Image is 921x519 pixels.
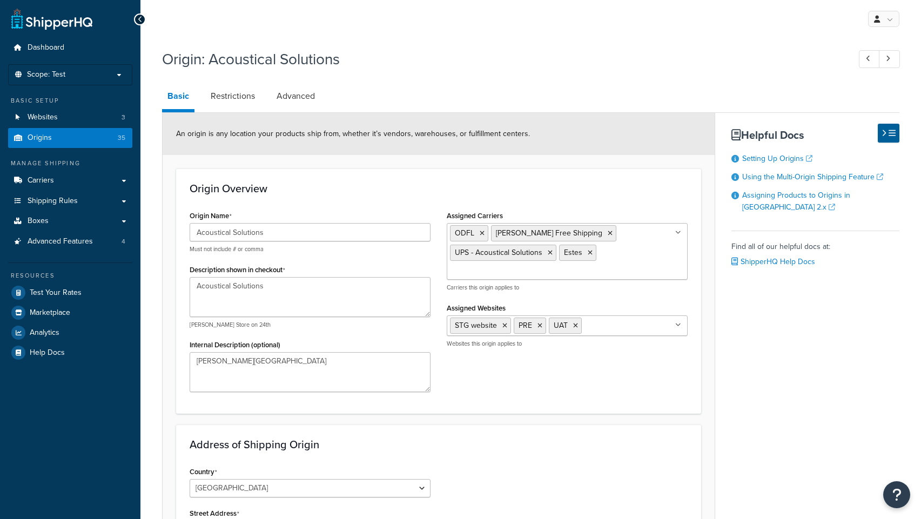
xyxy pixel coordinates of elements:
[27,70,65,79] span: Scope: Test
[731,231,899,269] div: Find all of our helpful docs at:
[190,212,232,220] label: Origin Name
[455,320,497,331] span: STG website
[28,217,49,226] span: Boxes
[176,128,530,139] span: An origin is any location your products ship from, whether it’s vendors, warehouses, or fulfillme...
[8,323,132,342] a: Analytics
[30,308,70,318] span: Marketplace
[8,303,132,322] a: Marketplace
[8,232,132,252] li: Advanced Features
[8,211,132,231] a: Boxes
[190,509,239,518] label: Street Address
[190,266,285,274] label: Description shown in checkout
[30,348,65,358] span: Help Docs
[190,183,688,194] h3: Origin Overview
[190,277,431,317] textarea: Acoustical Solutions
[447,284,688,292] p: Carriers this origin applies to
[496,227,602,239] span: [PERSON_NAME] Free Shipping
[162,83,194,112] a: Basic
[8,159,132,168] div: Manage Shipping
[8,271,132,280] div: Resources
[8,283,132,302] a: Test Your Rates
[162,49,839,70] h1: Origin: Acoustical Solutions
[447,212,503,220] label: Assigned Carriers
[742,190,850,213] a: Assigning Products to Origins in [GEOGRAPHIC_DATA] 2.x
[879,50,900,68] a: Next Record
[8,107,132,127] a: Websites3
[30,328,59,338] span: Analytics
[190,341,280,349] label: Internal Description (optional)
[883,481,910,508] button: Open Resource Center
[742,171,883,183] a: Using the Multi-Origin Shipping Feature
[8,107,132,127] li: Websites
[8,232,132,252] a: Advanced Features4
[8,96,132,105] div: Basic Setup
[205,83,260,109] a: Restrictions
[30,288,82,298] span: Test Your Rates
[564,247,582,258] span: Estes
[731,129,899,141] h3: Helpful Docs
[8,191,132,211] a: Shipping Rules
[519,320,532,331] span: PRE
[271,83,320,109] a: Advanced
[28,133,52,143] span: Origins
[447,340,688,348] p: Websites this origin applies to
[122,237,125,246] span: 4
[731,256,815,267] a: ShipperHQ Help Docs
[190,439,688,450] h3: Address of Shipping Origin
[28,197,78,206] span: Shipping Rules
[190,321,431,329] p: [PERSON_NAME] Store on 24th
[190,245,431,253] p: Must not include # or comma
[28,176,54,185] span: Carriers
[8,38,132,58] a: Dashboard
[8,171,132,191] a: Carriers
[455,227,474,239] span: ODFL
[859,50,880,68] a: Previous Record
[8,343,132,362] a: Help Docs
[28,237,93,246] span: Advanced Features
[878,124,899,143] button: Hide Help Docs
[190,468,217,476] label: Country
[8,128,132,148] li: Origins
[118,133,125,143] span: 35
[554,320,568,331] span: UAT
[455,247,542,258] span: UPS - Acoustical Solutions
[28,113,58,122] span: Websites
[190,352,431,392] textarea: [PERSON_NAME][GEOGRAPHIC_DATA]
[122,113,125,122] span: 3
[447,304,506,312] label: Assigned Websites
[28,43,64,52] span: Dashboard
[8,128,132,148] a: Origins35
[742,153,812,164] a: Setting Up Origins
